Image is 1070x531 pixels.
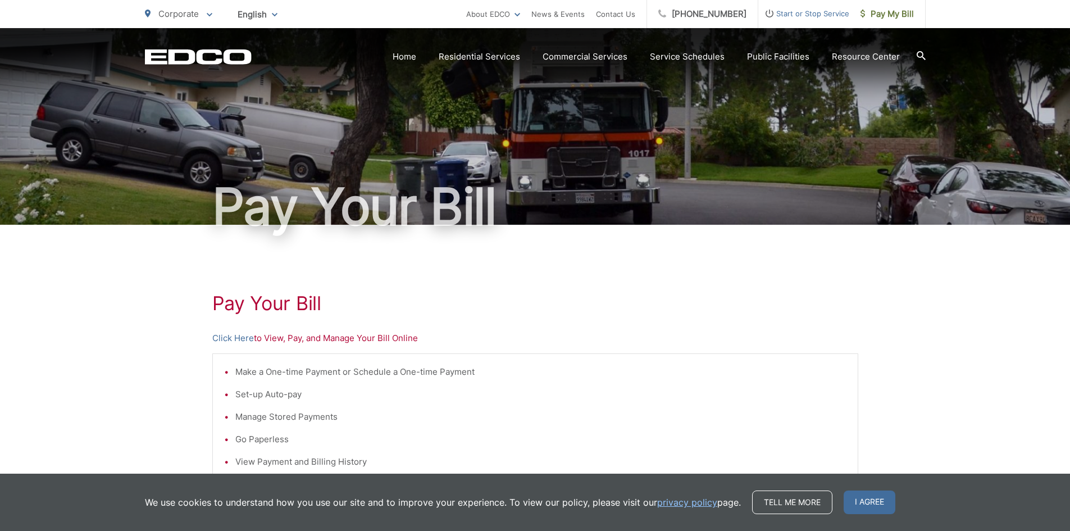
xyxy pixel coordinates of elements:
[439,50,520,63] a: Residential Services
[235,455,846,469] li: View Payment and Billing History
[543,50,627,63] a: Commercial Services
[235,410,846,424] li: Manage Stored Payments
[650,50,725,63] a: Service Schedules
[212,332,858,345] p: to View, Pay, and Manage Your Bill Online
[657,496,717,509] a: privacy policy
[752,491,832,514] a: Tell me more
[212,332,254,345] a: Click Here
[596,7,635,21] a: Contact Us
[145,49,252,65] a: EDCD logo. Return to the homepage.
[531,7,585,21] a: News & Events
[229,4,286,24] span: English
[145,496,741,509] p: We use cookies to understand how you use our site and to improve your experience. To view our pol...
[393,50,416,63] a: Home
[158,8,199,19] span: Corporate
[832,50,900,63] a: Resource Center
[466,7,520,21] a: About EDCO
[235,365,846,379] li: Make a One-time Payment or Schedule a One-time Payment
[860,7,914,21] span: Pay My Bill
[747,50,809,63] a: Public Facilities
[844,491,895,514] span: I agree
[235,388,846,401] li: Set-up Auto-pay
[145,179,926,235] h1: Pay Your Bill
[212,292,858,315] h1: Pay Your Bill
[235,433,846,446] li: Go Paperless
